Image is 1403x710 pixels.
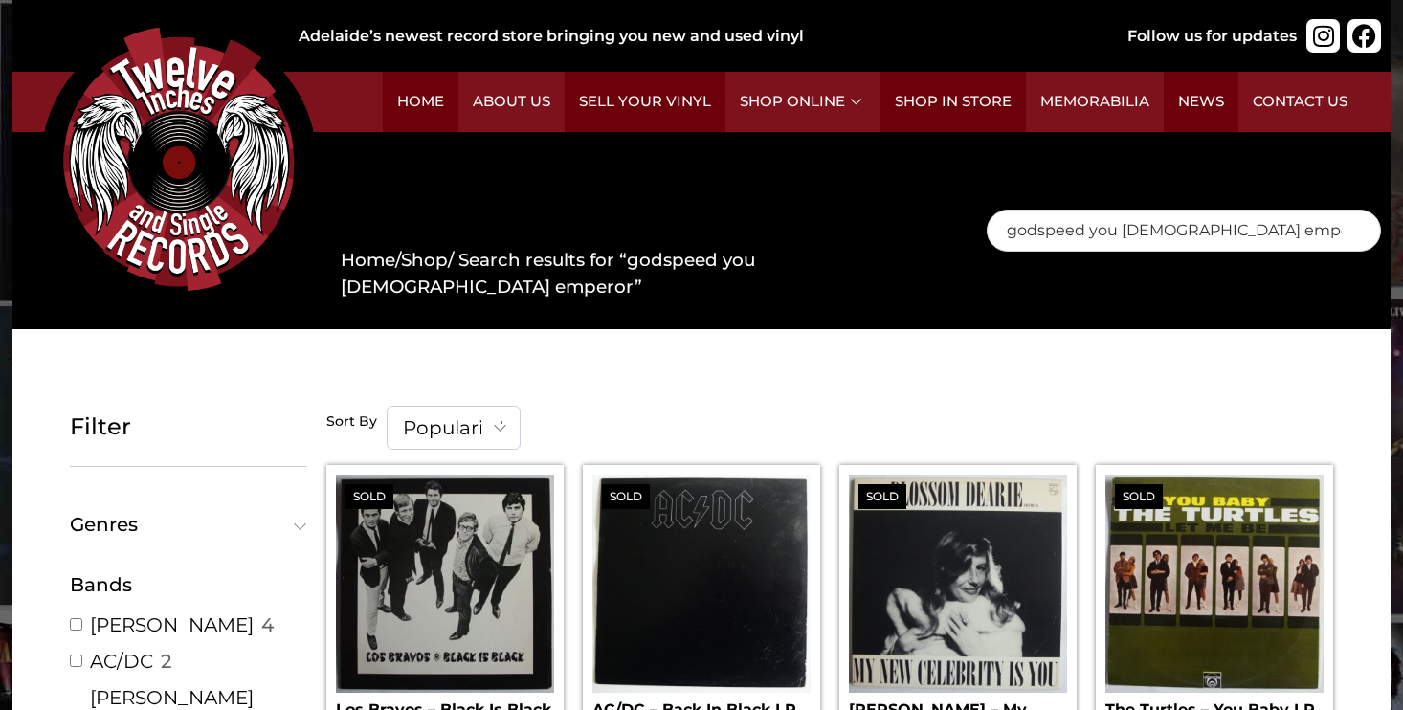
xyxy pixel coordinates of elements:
a: Shop [401,249,448,271]
h5: Sort By [326,413,377,431]
span: Sold [1115,484,1163,509]
a: Home [341,249,395,271]
div: Adelaide’s newest record store bringing you new and used vinyl [299,25,1066,48]
a: AC/DC [90,649,153,674]
span: Sold [858,484,906,509]
a: Home [383,72,458,132]
h1: Search Results for: godspeed you [DEMOGRAPHIC_DATA] emperor [341,161,929,247]
a: About Us [458,72,565,132]
span: Popularity [388,407,520,449]
a: News [1164,72,1238,132]
div: Follow us for updates [1127,25,1297,48]
a: Sell Your Vinyl [565,72,725,132]
nav: Breadcrumb [341,247,929,300]
img: The Turtles – You Baby LP [1105,475,1324,693]
img: Blossom Dearie – My New Celebrity Is You - Volume III 2x LP [849,475,1067,693]
img: AC/DC – Back In Black LP [592,475,811,693]
img: Los Bravos – Black Is Black LP [336,475,554,693]
span: 4 [261,612,274,637]
a: Contact Us [1238,72,1362,132]
a: Shop Online [725,72,880,132]
span: Sold [345,484,393,509]
span: 2 [161,649,171,674]
span: Popularity [387,406,521,450]
a: [PERSON_NAME] [90,612,254,637]
span: Genres [70,515,299,534]
a: Memorabilia [1026,72,1164,132]
span: Sold [602,484,650,509]
input: Search [987,210,1381,252]
button: Genres [70,515,307,534]
div: Bands [70,570,307,599]
a: Shop in Store [880,72,1026,132]
h5: Filter [70,413,307,441]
